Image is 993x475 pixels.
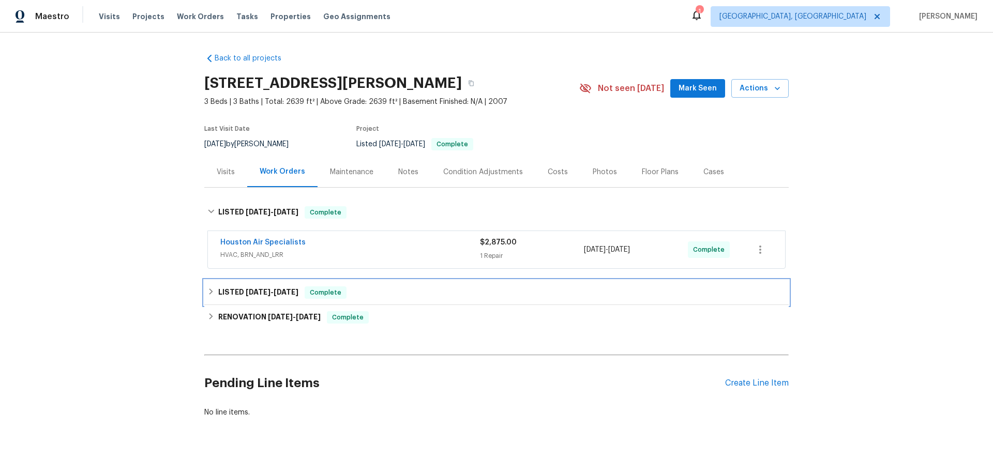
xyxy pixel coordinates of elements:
span: HVAC, BRN_AND_LRR [220,250,480,260]
button: Mark Seen [670,79,725,98]
span: - [584,244,630,255]
span: [DATE] [246,208,270,216]
div: No line items. [204,407,789,418]
span: Projects [132,11,164,22]
span: Complete [306,207,345,218]
div: Costs [548,167,568,177]
button: Actions [731,79,789,98]
span: Complete [306,287,345,298]
a: Back to all projects [204,53,304,64]
div: Maintenance [330,167,373,177]
div: 1 Repair [480,251,584,261]
span: [GEOGRAPHIC_DATA], [GEOGRAPHIC_DATA] [719,11,866,22]
span: [DATE] [268,313,293,320]
span: Complete [432,141,472,147]
span: [DATE] [246,288,270,296]
div: RENOVATION [DATE]-[DATE]Complete [204,305,789,330]
div: Visits [217,167,235,177]
a: Houston Air Specialists [220,239,306,246]
span: [DATE] [274,208,298,216]
div: Floor Plans [642,167,679,177]
span: [DATE] [403,141,425,148]
div: Create Line Item [725,378,789,388]
span: Work Orders [177,11,224,22]
div: by [PERSON_NAME] [204,138,301,150]
span: Tasks [236,13,258,20]
div: Photos [593,167,617,177]
button: Copy Address [462,74,480,93]
span: Visits [99,11,120,22]
span: Complete [328,312,368,323]
span: - [246,208,298,216]
span: Maestro [35,11,69,22]
h2: Pending Line Items [204,359,725,407]
span: - [379,141,425,148]
h2: [STREET_ADDRESS][PERSON_NAME] [204,78,462,88]
span: - [246,288,298,296]
h6: LISTED [218,206,298,219]
span: Complete [693,244,729,255]
div: Cases [703,167,724,177]
span: - [268,313,321,320]
span: [DATE] [608,246,630,253]
span: Not seen [DATE] [598,83,664,94]
span: Last Visit Date [204,126,250,132]
span: [DATE] [204,141,226,148]
div: LISTED [DATE]-[DATE]Complete [204,196,789,229]
span: Geo Assignments [323,11,390,22]
span: [DATE] [274,288,298,296]
div: Condition Adjustments [443,167,523,177]
span: Listed [356,141,473,148]
span: Properties [270,11,311,22]
div: Notes [398,167,418,177]
span: [DATE] [379,141,401,148]
h6: LISTED [218,286,298,299]
span: Project [356,126,379,132]
span: [PERSON_NAME] [915,11,977,22]
span: Mark Seen [679,82,717,95]
span: [DATE] [584,246,606,253]
span: Actions [740,82,780,95]
h6: RENOVATION [218,311,321,324]
div: LISTED [DATE]-[DATE]Complete [204,280,789,305]
span: [DATE] [296,313,321,320]
span: 3 Beds | 3 Baths | Total: 2639 ft² | Above Grade: 2639 ft² | Basement Finished: N/A | 2007 [204,97,579,107]
span: $2,875.00 [480,239,517,246]
div: Work Orders [260,166,305,177]
div: 1 [696,6,703,17]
